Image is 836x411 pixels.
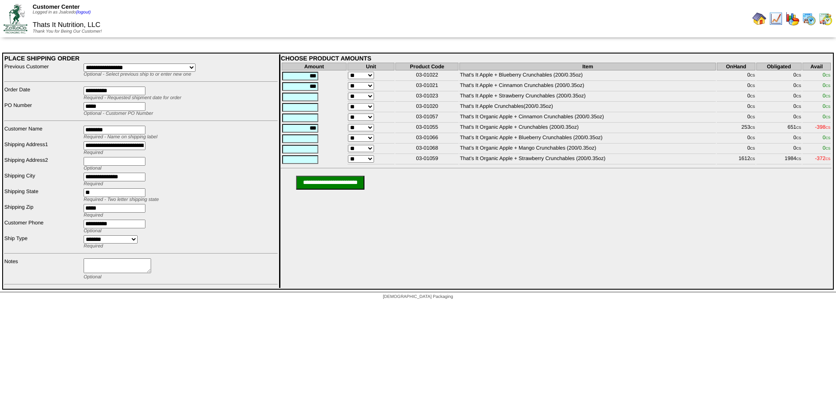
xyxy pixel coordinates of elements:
[796,105,801,109] span: CS
[756,113,802,123] td: 0
[756,103,802,112] td: 0
[796,147,801,150] span: CS
[4,125,82,140] td: Customer Name
[823,134,830,140] span: 0
[282,63,347,70] th: Amount
[756,92,802,102] td: 0
[750,105,755,109] span: CS
[826,84,830,88] span: CS
[395,113,458,123] td: 03-01057
[395,63,458,70] th: Product Code
[802,63,831,70] th: Avail
[395,124,458,133] td: 03-01055
[796,84,801,88] span: CS
[395,155,458,164] td: 03-01059
[796,115,801,119] span: CS
[717,103,755,112] td: 0
[347,63,395,70] th: Unit
[750,147,755,150] span: CS
[395,103,458,112] td: 03-01020
[459,103,716,112] td: That's It Apple Crunchables(200/0.35oz)
[33,21,101,29] span: Thats It Nutrition, LLC
[750,115,755,119] span: CS
[750,136,755,140] span: CS
[281,55,832,62] div: CHOOSE PRODUCT AMOUNTS
[823,103,830,109] span: 0
[756,71,802,81] td: 0
[750,157,755,161] span: CS
[717,113,755,123] td: 0
[826,105,830,109] span: CS
[750,74,755,77] span: CS
[750,84,755,88] span: CS
[84,213,103,218] span: Required
[717,124,755,133] td: 253
[826,74,830,77] span: CS
[4,63,82,77] td: Previous Customer
[823,82,830,88] span: 0
[3,4,27,33] img: ZoRoCo_Logo(Green%26Foil)%20jpg.webp
[459,134,716,144] td: That’s It Organic Apple + Blueberry Crunchables (200/0.35oz)
[84,95,181,100] span: Required - Requested shipment date for order
[785,12,799,26] img: graph.gif
[717,144,755,154] td: 0
[802,12,816,26] img: calendarprod.gif
[459,82,716,91] td: That's It Apple + Cinnamon Crunchables (200/0.35oz)
[4,172,82,187] td: Shipping City
[756,82,802,91] td: 0
[823,145,830,151] span: 0
[826,136,830,140] span: CS
[756,144,802,154] td: 0
[395,92,458,102] td: 03-01023
[395,82,458,91] td: 03-01021
[823,93,830,99] span: 0
[717,155,755,164] td: 1612
[84,274,101,280] span: Optional
[815,155,830,161] span: -372
[717,71,755,81] td: 0
[826,126,830,130] span: CS
[750,94,755,98] span: CS
[33,10,91,15] span: Logged in as Jsalcedo
[756,63,802,70] th: Obligated
[796,126,801,130] span: CS
[4,157,82,171] td: Shipping Address2
[823,114,830,120] span: 0
[459,92,716,102] td: That's It Apple + Strawberry Crunchables (200/0.35oz)
[826,94,830,98] span: CS
[459,124,716,133] td: That's It Organic Apple + Crunchables (200/0.35oz)
[395,71,458,81] td: 03-01022
[459,113,716,123] td: That's It Organic Apple + Cinnamon Crunchables (200/0.35oz)
[395,144,458,154] td: 03-01068
[796,94,801,98] span: CS
[76,10,91,15] a: (logout)
[752,12,766,26] img: home.gif
[84,197,159,202] span: Required - Two letter shipping state
[717,82,755,91] td: 0
[756,155,802,164] td: 1984
[717,63,755,70] th: OnHand
[4,55,278,62] div: PLACE SHIPPING ORDER
[459,63,716,70] th: Item
[84,111,153,116] span: Optional - Customer PO Number
[4,141,82,156] td: Shipping Address1
[826,157,830,161] span: CS
[84,166,101,171] span: Optional
[84,72,191,77] span: Optional - Select previous ship to or enter new one
[459,144,716,154] td: That’s It Organic Apple + Mango Crunchables (200/0.35oz)
[796,157,801,161] span: CS
[84,228,101,234] span: Optional
[33,29,102,34] span: Thank You for Being Our Customer!
[84,134,157,140] span: Required - Name on shipping label
[4,258,82,280] td: Notes
[815,124,830,130] span: -398
[756,124,802,133] td: 651
[4,86,82,101] td: Order Date
[33,3,80,10] span: Customer Center
[4,204,82,218] td: Shipping Zip
[826,115,830,119] span: CS
[84,181,103,187] span: Required
[750,126,755,130] span: CS
[826,147,830,150] span: CS
[819,12,833,26] img: calendarinout.gif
